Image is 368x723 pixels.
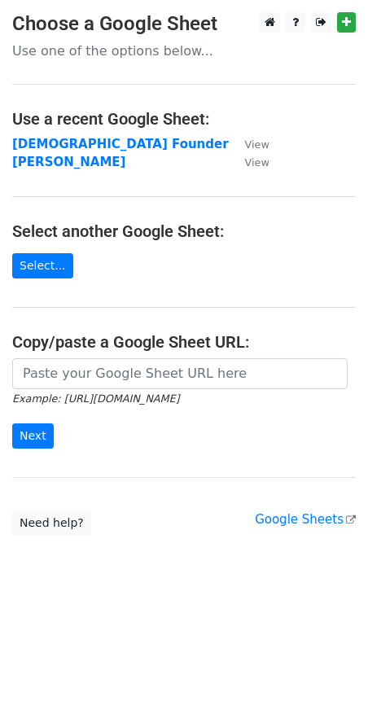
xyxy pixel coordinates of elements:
[12,12,356,36] h3: Choose a Google Sheet
[12,510,91,536] a: Need help?
[245,156,269,169] small: View
[229,137,269,151] a: View
[12,42,356,59] p: Use one of the options below...
[12,392,179,405] small: Example: [URL][DOMAIN_NAME]
[245,138,269,151] small: View
[12,332,356,352] h4: Copy/paste a Google Sheet URL:
[12,358,348,389] input: Paste your Google Sheet URL here
[12,221,356,241] h4: Select another Google Sheet:
[12,137,229,151] a: [DEMOGRAPHIC_DATA] Founder
[12,109,356,129] h4: Use a recent Google Sheet:
[12,253,73,278] a: Select...
[255,512,356,527] a: Google Sheets
[12,423,54,449] input: Next
[229,155,269,169] a: View
[12,155,125,169] a: [PERSON_NAME]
